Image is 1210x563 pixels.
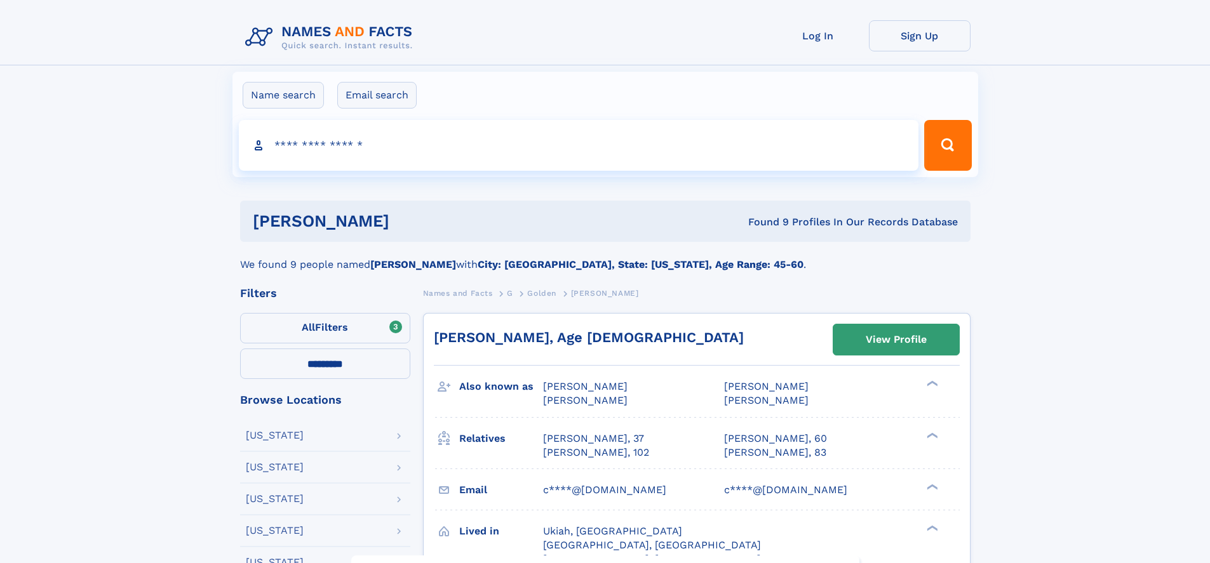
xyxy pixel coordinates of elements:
[833,324,959,355] a: View Profile
[543,525,682,537] span: Ukiah, [GEOGRAPHIC_DATA]
[543,446,649,460] a: [PERSON_NAME], 102
[571,289,639,298] span: [PERSON_NAME]
[527,285,556,301] a: Golden
[240,394,410,406] div: Browse Locations
[246,494,304,504] div: [US_STATE]
[869,20,971,51] a: Sign Up
[924,380,939,388] div: ❯
[459,479,543,501] h3: Email
[568,215,958,229] div: Found 9 Profiles In Our Records Database
[459,520,543,542] h3: Lived in
[507,289,513,298] span: G
[243,82,324,109] label: Name search
[543,539,761,551] span: [GEOGRAPHIC_DATA], [GEOGRAPHIC_DATA]
[337,82,417,109] label: Email search
[459,428,543,449] h3: Relatives
[423,285,493,301] a: Names and Facts
[866,325,927,354] div: View Profile
[478,258,803,270] b: City: [GEOGRAPHIC_DATA], State: [US_STATE], Age Range: 45-60
[527,289,556,298] span: Golden
[724,394,809,406] span: [PERSON_NAME]
[924,431,939,439] div: ❯
[239,120,919,171] input: search input
[246,526,304,536] div: [US_STATE]
[924,120,971,171] button: Search Button
[724,446,826,460] a: [PERSON_NAME], 83
[924,482,939,491] div: ❯
[543,432,644,446] a: [PERSON_NAME], 37
[240,242,971,272] div: We found 9 people named with .
[543,380,628,392] span: [PERSON_NAME]
[507,285,513,301] a: G
[253,213,569,229] h1: [PERSON_NAME]
[434,329,744,345] a: [PERSON_NAME], Age [DEMOGRAPHIC_DATA]
[767,20,869,51] a: Log In
[240,288,410,299] div: Filters
[370,258,456,270] b: [PERSON_NAME]
[924,524,939,532] div: ❯
[246,462,304,472] div: [US_STATE]
[240,313,410,343] label: Filters
[543,394,628,406] span: [PERSON_NAME]
[459,376,543,397] h3: Also known as
[724,380,809,392] span: [PERSON_NAME]
[240,20,423,55] img: Logo Names and Facts
[246,430,304,440] div: [US_STATE]
[724,432,827,446] a: [PERSON_NAME], 60
[302,321,315,333] span: All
